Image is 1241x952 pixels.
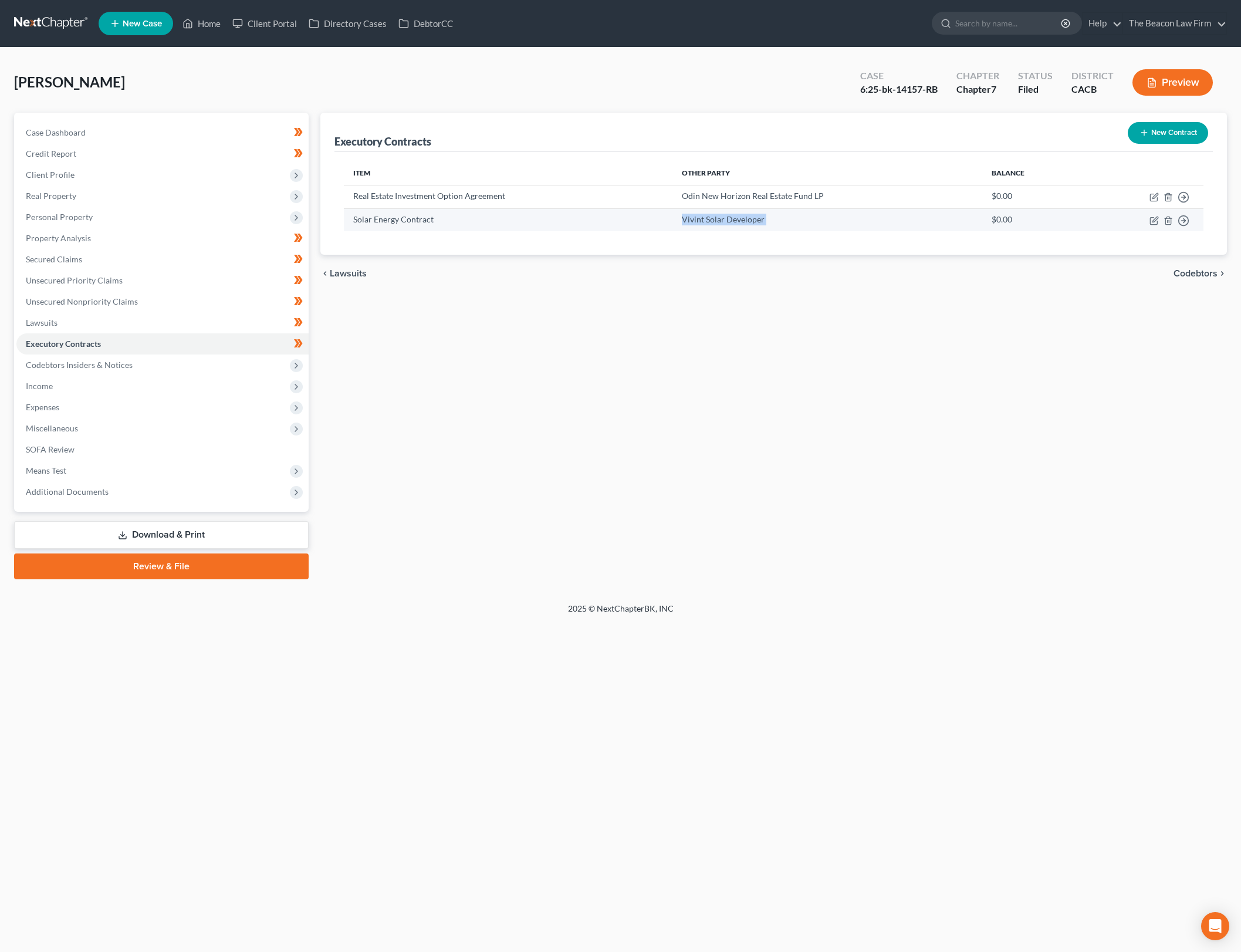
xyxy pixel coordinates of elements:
a: Lawsuits [16,312,309,333]
span: Miscellaneous [26,423,78,433]
div: Case [860,69,938,83]
a: DebtorCC [393,13,459,34]
a: Download & Print [14,521,309,549]
td: $0.00 [982,185,1081,208]
span: Executory Contracts [26,339,101,349]
span: Expenses [26,402,59,412]
a: The Beacon Law Firm [1123,13,1226,34]
a: Directory Cases [303,13,393,34]
span: Unsecured Priority Claims [26,275,123,285]
a: Help [1083,13,1122,34]
span: Personal Property [26,212,93,222]
a: Home [177,13,226,34]
i: chevron_left [320,269,330,278]
div: District [1071,69,1114,83]
a: Credit Report [16,143,309,164]
td: $0.00 [982,208,1081,231]
a: Case Dashboard [16,122,309,143]
div: CACB [1071,83,1114,96]
td: Odin New Horizon Real Estate Fund LP [672,185,982,208]
span: Credit Report [26,148,76,158]
span: [PERSON_NAME] [14,73,125,90]
button: Codebtors chevron_right [1174,269,1227,278]
span: Client Profile [26,170,75,180]
span: Unsecured Nonpriority Claims [26,296,138,306]
div: Chapter [956,83,999,96]
input: Search by name... [955,12,1063,34]
a: SOFA Review [16,439,309,460]
a: Client Portal [226,13,303,34]
span: Codebtors [1174,269,1218,278]
a: Executory Contracts [16,333,309,355]
div: Filed [1018,83,1053,96]
div: Status [1018,69,1053,83]
span: Additional Documents [26,487,109,497]
span: Lawsuits [330,269,367,278]
span: 7 [991,83,996,94]
span: New Case [123,19,162,28]
div: 6:25-bk-14157-RB [860,83,938,96]
span: Secured Claims [26,254,82,264]
button: Preview [1132,69,1213,96]
span: Income [26,381,53,391]
span: SOFA Review [26,444,75,454]
div: 2025 © NextChapterBK, INC [286,603,955,624]
a: Property Analysis [16,228,309,249]
span: Codebtors Insiders & Notices [26,360,133,370]
th: Balance [982,161,1081,185]
span: Real Property [26,191,76,201]
i: chevron_right [1218,269,1227,278]
td: Vivint Solar Developer [672,208,982,231]
td: Real Estate Investment Option Agreement [344,185,672,208]
th: Item [344,161,672,185]
span: Means Test [26,465,66,475]
a: Secured Claims [16,249,309,270]
div: Open Intercom Messenger [1201,912,1229,940]
a: Review & File [14,553,309,579]
span: Lawsuits [26,318,58,328]
a: Unsecured Nonpriority Claims [16,291,309,312]
td: Solar Energy Contract [344,208,672,231]
span: Case Dashboard [26,127,86,137]
button: chevron_left Lawsuits [320,269,367,278]
div: Executory Contracts [334,134,431,148]
button: New Contract [1128,122,1208,144]
span: Property Analysis [26,233,91,243]
a: Unsecured Priority Claims [16,270,309,291]
th: Other Party [672,161,982,185]
div: Chapter [956,69,999,83]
